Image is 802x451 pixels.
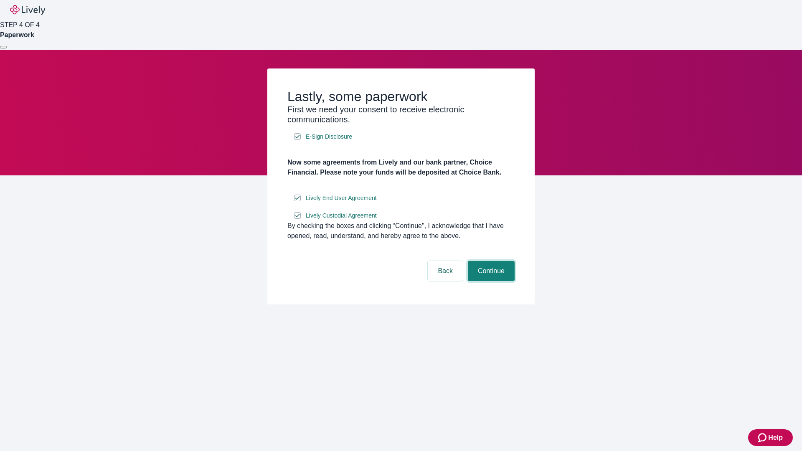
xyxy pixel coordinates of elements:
button: Continue [468,261,515,281]
button: Back [428,261,463,281]
img: Lively [10,5,45,15]
button: Zendesk support iconHelp [748,429,793,446]
svg: Zendesk support icon [758,433,768,443]
div: By checking the boxes and clicking “Continue", I acknowledge that I have opened, read, understand... [287,221,515,241]
h4: Now some agreements from Lively and our bank partner, Choice Financial. Please note your funds wi... [287,157,515,177]
h2: Lastly, some paperwork [287,89,515,104]
span: Help [768,433,783,443]
a: e-sign disclosure document [304,193,378,203]
h3: First we need your consent to receive electronic communications. [287,104,515,124]
a: e-sign disclosure document [304,132,354,142]
span: E-Sign Disclosure [306,132,352,141]
a: e-sign disclosure document [304,210,378,221]
span: Lively End User Agreement [306,194,377,203]
span: Lively Custodial Agreement [306,211,377,220]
